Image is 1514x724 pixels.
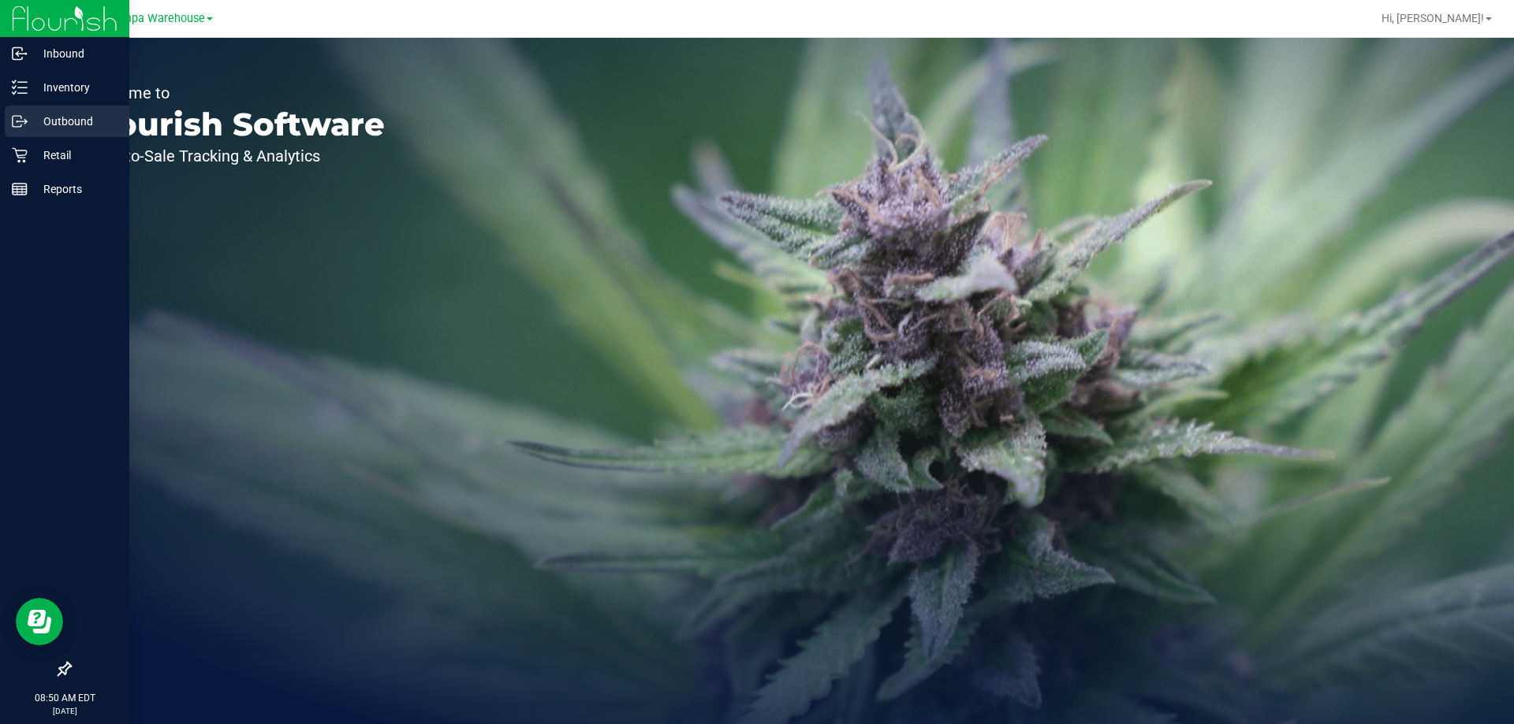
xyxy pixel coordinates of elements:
[12,181,28,197] inline-svg: Reports
[85,109,385,140] p: Flourish Software
[28,112,122,131] p: Outbound
[85,148,385,164] p: Seed-to-Sale Tracking & Analytics
[7,705,122,717] p: [DATE]
[28,44,122,63] p: Inbound
[7,691,122,705] p: 08:50 AM EDT
[12,46,28,61] inline-svg: Inbound
[12,113,28,129] inline-svg: Outbound
[28,180,122,199] p: Reports
[16,598,63,645] iframe: Resource center
[109,12,205,25] span: Tampa Warehouse
[28,146,122,165] p: Retail
[85,85,385,101] p: Welcome to
[12,147,28,163] inline-svg: Retail
[12,80,28,95] inline-svg: Inventory
[1382,12,1484,24] span: Hi, [PERSON_NAME]!
[28,78,122,97] p: Inventory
